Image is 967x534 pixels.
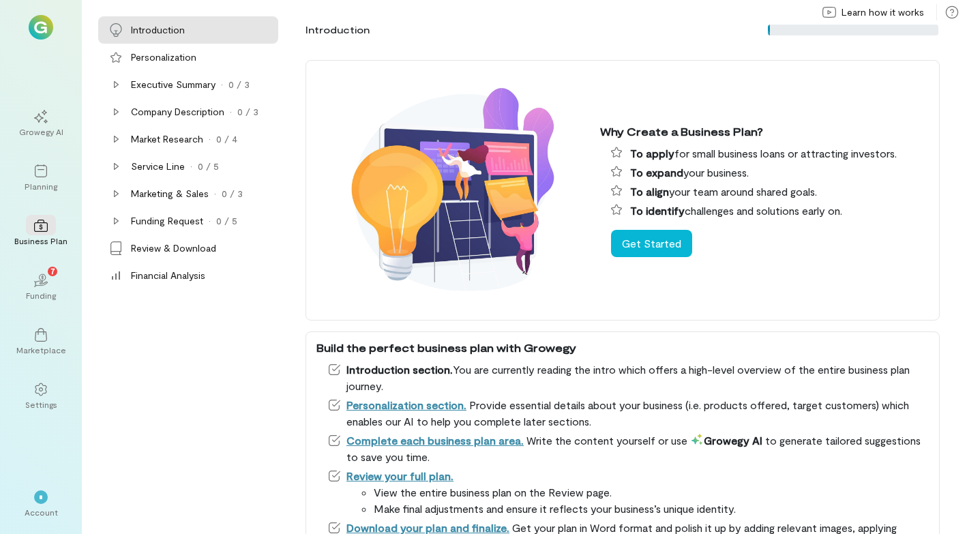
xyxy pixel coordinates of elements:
[214,187,216,201] div: ·
[630,166,683,179] span: To expand
[19,126,63,137] div: Growegy AI
[131,214,203,228] div: Funding Request
[131,78,215,91] div: Executive Summary
[630,204,685,217] span: To identify
[216,132,237,146] div: 0 / 4
[327,397,929,430] li: Provide essential details about your business (i.e. products offered, target customers) which ena...
[16,153,65,203] a: Planning
[131,160,185,173] div: Service Line
[209,214,211,228] div: ·
[131,241,216,255] div: Review & Download
[131,23,185,37] div: Introduction
[16,99,65,148] a: Growegy AI
[14,235,68,246] div: Business Plan
[346,363,453,376] span: Introduction section.
[346,398,466,411] a: Personalization section.
[346,434,524,447] a: Complete each business plan area.
[690,434,762,447] span: Growegy AI
[16,317,65,366] a: Marketplace
[222,187,243,201] div: 0 / 3
[374,501,929,517] li: Make final adjustments and ensure it reflects your business’s unique identity.
[25,399,57,410] div: Settings
[190,160,192,173] div: ·
[346,521,509,534] a: Download your plan and finalize.
[374,484,929,501] li: View the entire business plan on the Review page.
[600,123,929,140] div: Why Create a Business Plan?
[228,78,250,91] div: 0 / 3
[346,469,453,482] a: Review your full plan.
[327,361,929,394] li: You are currently reading the intro which offers a high-level overview of the entire business pla...
[611,164,929,181] li: your business.
[25,507,58,518] div: Account
[842,5,924,19] span: Learn how it works
[316,68,589,312] img: Why create a business plan
[306,23,370,37] div: Introduction
[221,78,223,91] div: ·
[131,132,203,146] div: Market Research
[216,214,237,228] div: 0 / 5
[611,183,929,200] li: your team around shared goals.
[327,432,929,465] li: Write the content yourself or use to generate tailored suggestions to save you time.
[131,269,205,282] div: Financial Analysis
[26,290,56,301] div: Funding
[198,160,219,173] div: 0 / 5
[25,181,57,192] div: Planning
[50,265,55,277] span: 7
[131,105,224,119] div: Company Description
[630,185,669,198] span: To align
[237,105,258,119] div: 0 / 3
[316,340,929,356] div: Build the perfect business plan with Growegy
[630,147,674,160] span: To apply
[611,145,929,162] li: for small business loans or attracting investors.
[16,479,65,529] div: *Account
[16,372,65,421] a: Settings
[131,50,196,64] div: Personalization
[611,203,929,219] li: challenges and solutions early on.
[16,344,66,355] div: Marketplace
[209,132,211,146] div: ·
[131,187,209,201] div: Marketing & Sales
[16,263,65,312] a: Funding
[611,230,692,257] button: Get Started
[230,105,232,119] div: ·
[16,208,65,257] a: Business Plan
